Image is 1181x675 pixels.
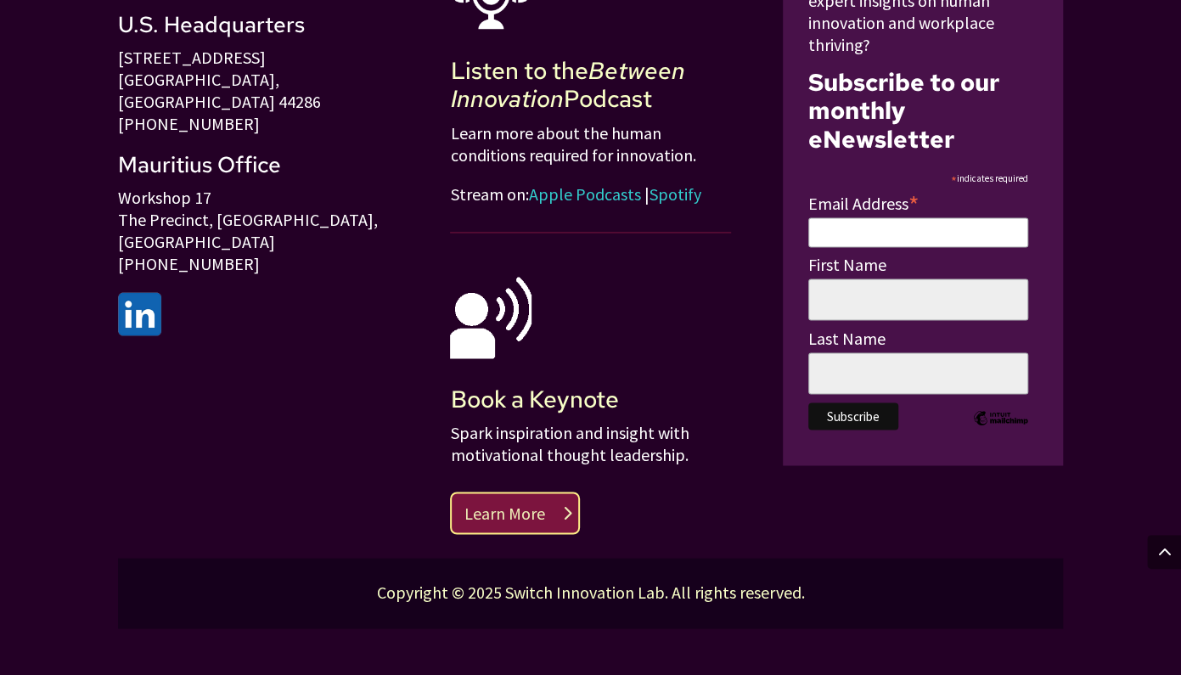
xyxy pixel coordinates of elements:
p: Copyright © 2025 Switch Innovation Lab. All rights reserved. [118,581,1063,603]
h2: Book a Keynote [450,385,730,422]
span: [PHONE_NUMBER] [118,113,260,134]
label: Email Address [808,189,1028,215]
img: Intuit Mailchimp [973,401,1028,435]
input: Subscribe [808,402,898,430]
h2: Listen to the Podcast [450,57,730,122]
span: U.S. Headquarters [118,10,305,39]
a: Apple Podcasts [528,183,640,205]
span: Learn more about the human conditions required for innovation. [450,122,695,166]
span: Workshop 17 [118,187,211,208]
span: Stream on: | [450,183,700,205]
a: Spotify [649,183,700,205]
span: [STREET_ADDRESS] [118,47,266,68]
img: speaking icon white [450,277,531,358]
a: Intuit Mailchimp [973,418,1028,439]
span: Mauritius Office [118,150,281,179]
h2: Subscribe to our monthly eNewsletter [808,69,1038,155]
span: [PHONE_NUMBER] [118,253,260,274]
span: Spark inspiration and insight with motivational thought leadership. [450,421,689,464]
span: The Precinct, [GEOGRAPHIC_DATA], [GEOGRAPHIC_DATA] [118,209,378,252]
em: Between Innovation [450,54,684,115]
label: Last Name [808,328,1028,350]
div: indicates required [808,166,1028,189]
label: First Name [808,254,1028,276]
a: Learn More [450,492,580,534]
span: [GEOGRAPHIC_DATA], [GEOGRAPHIC_DATA] 44286 [118,69,321,112]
